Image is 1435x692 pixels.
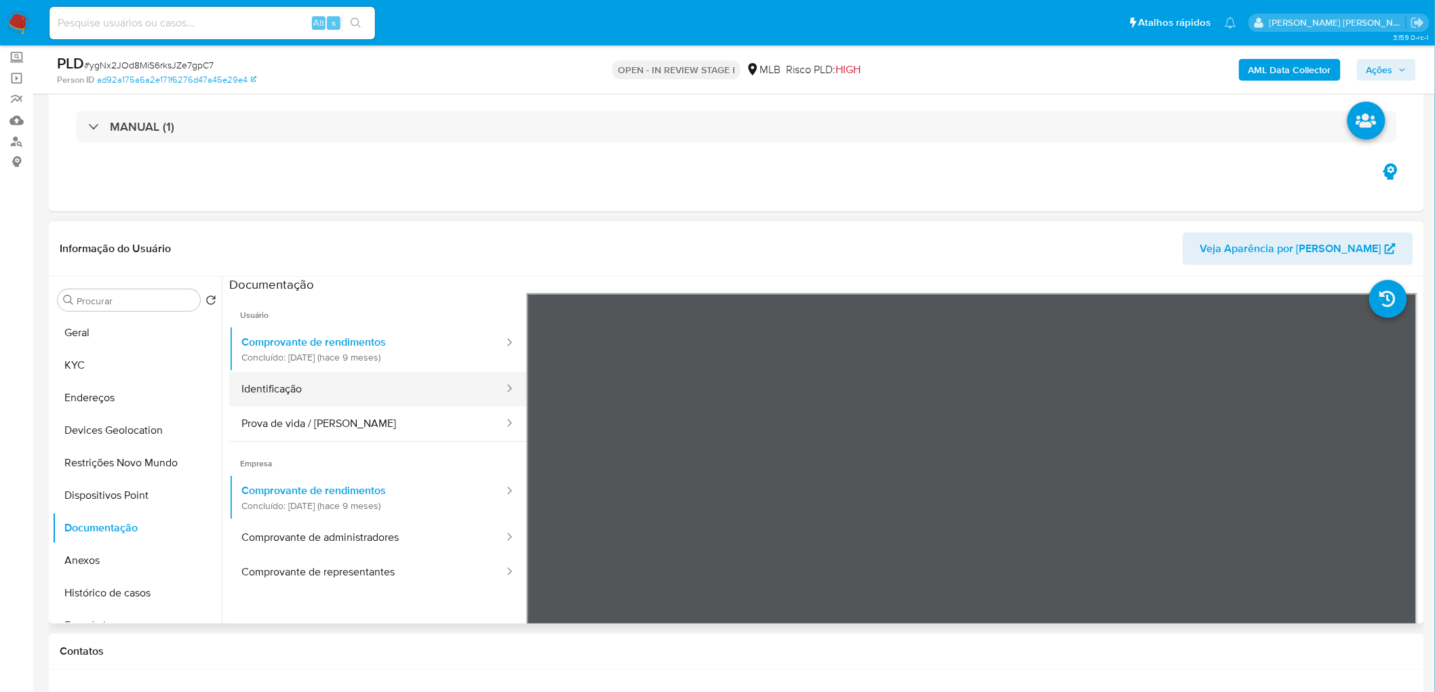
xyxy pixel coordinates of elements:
input: Pesquise usuários ou casos... [50,14,375,32]
p: OPEN - IN REVIEW STAGE I [612,60,741,79]
button: Retornar ao pedido padrão [205,295,216,310]
span: Ações [1367,59,1393,81]
h1: Informação do Usuário [60,242,171,256]
span: 3.159.0-rc-1 [1393,32,1428,43]
button: Anexos [52,544,222,577]
a: Sair [1411,16,1425,30]
button: Endereços [52,382,222,414]
button: AML Data Collector [1239,59,1341,81]
span: Veja Aparência por [PERSON_NAME] [1200,232,1381,265]
b: PLD [57,52,84,74]
button: Histórico de casos [52,577,222,609]
span: Alt [313,16,324,29]
b: Person ID [57,74,94,86]
button: Veja Aparência por [PERSON_NAME] [1183,232,1413,265]
a: ad92a175a6a2e171f6276d47a45e29e4 [97,74,256,86]
p: leticia.siqueira@mercadolivre.com [1270,16,1407,29]
button: Procurar [63,295,74,306]
button: Dispositivos Point [52,479,222,512]
h3: MANUAL (1) [110,119,174,134]
div: MLB [746,62,781,77]
h1: Contatos [60,645,1413,658]
button: Geral [52,317,222,349]
span: Atalhos rápidos [1139,16,1211,30]
span: HIGH [836,62,861,77]
span: Risco PLD: [786,62,861,77]
b: AML Data Collector [1249,59,1331,81]
button: Restrições Novo Mundo [52,447,222,479]
button: Ações [1357,59,1416,81]
button: Empréstimos [52,609,222,642]
a: Notificações [1225,17,1236,28]
input: Procurar [77,295,195,307]
button: Devices Geolocation [52,414,222,447]
button: search-icon [342,14,370,33]
button: Documentação [52,512,222,544]
button: KYC [52,349,222,382]
span: # ygNx2JOd8MiS6rksJZe7gpC7 [84,58,214,72]
span: s [332,16,336,29]
div: MANUAL (1) [76,111,1397,142]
